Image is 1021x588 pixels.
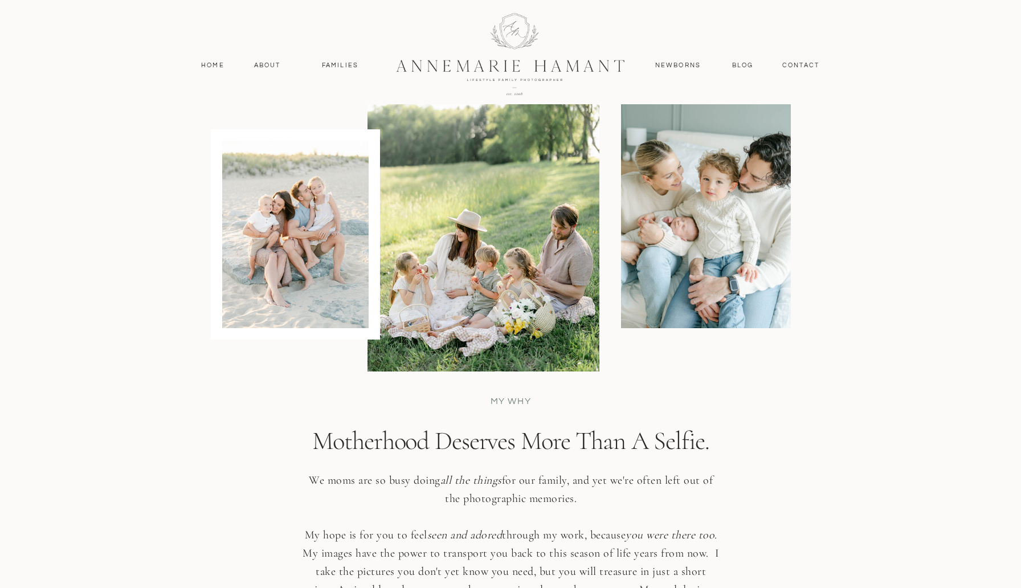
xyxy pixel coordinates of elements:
p: Motherhood deserves more than a selfie. [260,424,762,471]
a: Newborns [651,60,705,71]
a: Blog [729,60,756,71]
i: all the things [440,473,502,487]
i: seen and adored [427,528,503,542]
a: Families [315,60,366,71]
div: MY why [401,395,621,409]
i: you were there too [626,528,714,542]
a: Home [196,60,230,71]
a: About [251,60,284,71]
a: contact [776,60,826,71]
